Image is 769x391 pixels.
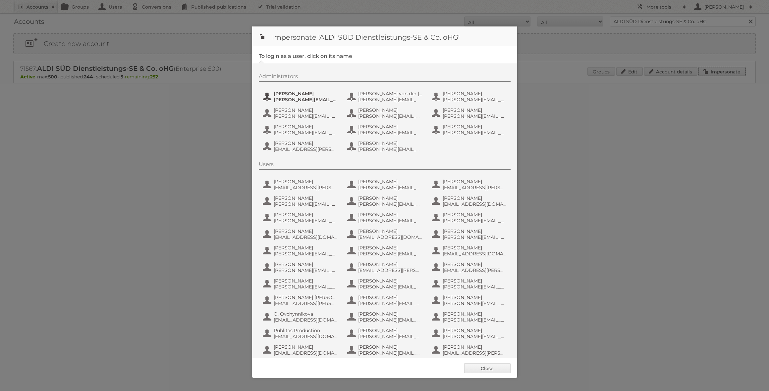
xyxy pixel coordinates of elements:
span: [PERSON_NAME] [443,245,507,251]
button: [PERSON_NAME] [PERSON_NAME] [EMAIL_ADDRESS][PERSON_NAME][PERSON_NAME][DOMAIN_NAME] [262,294,340,307]
div: Users [259,161,511,170]
span: [PERSON_NAME] [443,294,507,300]
button: [PERSON_NAME] [EMAIL_ADDRESS][DOMAIN_NAME] [262,343,340,357]
span: [PERSON_NAME][EMAIL_ADDRESS][DOMAIN_NAME] [443,333,507,339]
button: [PERSON_NAME] [PERSON_NAME][EMAIL_ADDRESS][DOMAIN_NAME] [347,277,424,290]
span: [PERSON_NAME][EMAIL_ADDRESS][PERSON_NAME][DOMAIN_NAME] [443,130,507,136]
span: [PERSON_NAME] [358,179,422,185]
span: [PERSON_NAME][EMAIL_ADDRESS][PERSON_NAME][DOMAIN_NAME] [443,218,507,224]
span: [PERSON_NAME] [443,195,507,201]
button: [PERSON_NAME] [PERSON_NAME][EMAIL_ADDRESS][PERSON_NAME][DOMAIN_NAME] [347,107,424,120]
span: [PERSON_NAME][EMAIL_ADDRESS][DOMAIN_NAME] [443,317,507,323]
button: [PERSON_NAME] [PERSON_NAME][EMAIL_ADDRESS][DOMAIN_NAME] [262,123,340,136]
button: [PERSON_NAME] [EMAIL_ADDRESS][PERSON_NAME][DOMAIN_NAME] [431,343,509,357]
span: [PERSON_NAME] [274,179,338,185]
button: [PERSON_NAME] [PERSON_NAME][EMAIL_ADDRESS][DOMAIN_NAME] [347,343,424,357]
span: [PERSON_NAME] [358,228,422,234]
span: [PERSON_NAME] [PERSON_NAME] [274,294,338,300]
span: [EMAIL_ADDRESS][PERSON_NAME][DOMAIN_NAME] [358,267,422,273]
span: [PERSON_NAME] [358,327,422,333]
button: [PERSON_NAME] [PERSON_NAME][EMAIL_ADDRESS][DOMAIN_NAME] [262,244,340,257]
span: [PERSON_NAME] [443,344,507,350]
button: [PERSON_NAME] [EMAIL_ADDRESS][PERSON_NAME][DOMAIN_NAME] [431,261,509,274]
span: [EMAIL_ADDRESS][DOMAIN_NAME] [274,317,338,323]
span: [PERSON_NAME][EMAIL_ADDRESS][DOMAIN_NAME] [358,317,422,323]
span: [PERSON_NAME] [443,124,507,130]
span: [PERSON_NAME] [274,212,338,218]
span: [PERSON_NAME][EMAIL_ADDRESS][DOMAIN_NAME] [443,113,507,119]
span: [PERSON_NAME] [358,261,422,267]
button: [PERSON_NAME] [PERSON_NAME][EMAIL_ADDRESS][PERSON_NAME][DOMAIN_NAME] [262,211,340,224]
span: [PERSON_NAME] [274,91,338,97]
span: Publitas Production [274,327,338,333]
span: [PERSON_NAME][EMAIL_ADDRESS][PERSON_NAME][DOMAIN_NAME] [358,251,422,257]
button: [PERSON_NAME] [EMAIL_ADDRESS][PERSON_NAME][DOMAIN_NAME] [431,178,509,191]
span: [PERSON_NAME] [274,140,338,146]
button: [PERSON_NAME] [EMAIL_ADDRESS][DOMAIN_NAME] [262,228,340,241]
span: [PERSON_NAME] [358,107,422,113]
span: [PERSON_NAME] [443,261,507,267]
span: [PERSON_NAME] [443,107,507,113]
span: [EMAIL_ADDRESS][PERSON_NAME][DOMAIN_NAME] [274,185,338,191]
span: [EMAIL_ADDRESS][PERSON_NAME][DOMAIN_NAME] [443,267,507,273]
span: [PERSON_NAME][EMAIL_ADDRESS][PERSON_NAME][DOMAIN_NAME] [274,218,338,224]
span: [PERSON_NAME][EMAIL_ADDRESS][DOMAIN_NAME] [358,284,422,290]
span: [EMAIL_ADDRESS][PERSON_NAME][PERSON_NAME][DOMAIN_NAME] [274,300,338,306]
button: O. Ovchynnikova [EMAIL_ADDRESS][DOMAIN_NAME] [262,310,340,324]
span: [PERSON_NAME] [443,228,507,234]
button: [PERSON_NAME] [PERSON_NAME][EMAIL_ADDRESS][DOMAIN_NAME] [347,123,424,136]
span: [PERSON_NAME] [358,140,422,146]
button: [PERSON_NAME] [PERSON_NAME][EMAIL_ADDRESS][DOMAIN_NAME] [431,228,509,241]
span: [EMAIL_ADDRESS][PERSON_NAME][DOMAIN_NAME] [443,350,507,356]
span: [PERSON_NAME][EMAIL_ADDRESS][PERSON_NAME][DOMAIN_NAME] [358,201,422,207]
div: Administrators [259,73,511,82]
span: [PERSON_NAME][EMAIL_ADDRESS][PERSON_NAME][DOMAIN_NAME] [358,113,422,119]
button: [PERSON_NAME] [PERSON_NAME][EMAIL_ADDRESS][PERSON_NAME][DOMAIN_NAME] [431,277,509,290]
span: [PERSON_NAME] [274,107,338,113]
span: [PERSON_NAME] [443,327,507,333]
span: [EMAIL_ADDRESS][DOMAIN_NAME] [274,234,338,240]
span: [PERSON_NAME][EMAIL_ADDRESS][PERSON_NAME][DOMAIN_NAME] [274,113,338,119]
span: [PERSON_NAME][EMAIL_ADDRESS][PERSON_NAME][DOMAIN_NAME] [443,97,507,103]
span: [PERSON_NAME][EMAIL_ADDRESS][PERSON_NAME][DOMAIN_NAME] [358,146,422,152]
h1: Impersonate 'ALDI SÜD Dienstleistungs-SE & Co. oHG' [252,26,517,46]
span: [PERSON_NAME] von der [PERSON_NAME] [358,91,422,97]
button: Publitas Production [EMAIL_ADDRESS][DOMAIN_NAME] [262,327,340,340]
button: [PERSON_NAME] [PERSON_NAME][EMAIL_ADDRESS][DOMAIN_NAME] [262,277,340,290]
span: [PERSON_NAME] [358,124,422,130]
span: [PERSON_NAME][EMAIL_ADDRESS][DOMAIN_NAME] [274,251,338,257]
button: [PERSON_NAME] [PERSON_NAME][EMAIL_ADDRESS][PERSON_NAME][DOMAIN_NAME] [431,294,509,307]
span: [PERSON_NAME] [443,311,507,317]
button: [PERSON_NAME] [PERSON_NAME][EMAIL_ADDRESS][PERSON_NAME][DOMAIN_NAME] [347,140,424,153]
span: [PERSON_NAME] [274,278,338,284]
button: [PERSON_NAME] [PERSON_NAME][EMAIL_ADDRESS][DOMAIN_NAME] [431,310,509,324]
span: [PERSON_NAME] [443,278,507,284]
span: [PERSON_NAME] [274,344,338,350]
button: [PERSON_NAME] [EMAIL_ADDRESS][PERSON_NAME][DOMAIN_NAME] [262,140,340,153]
button: [PERSON_NAME] [EMAIL_ADDRESS][PERSON_NAME][DOMAIN_NAME] [347,261,424,274]
span: [PERSON_NAME] [274,245,338,251]
span: [EMAIL_ADDRESS][DOMAIN_NAME] [274,333,338,339]
button: [PERSON_NAME] [EMAIL_ADDRESS][DOMAIN_NAME] [431,244,509,257]
button: [PERSON_NAME] [PERSON_NAME][EMAIL_ADDRESS][PERSON_NAME][DOMAIN_NAME] [347,294,424,307]
button: [PERSON_NAME] [PERSON_NAME][EMAIL_ADDRESS][PERSON_NAME][DOMAIN_NAME] [262,107,340,120]
span: [PERSON_NAME] [358,245,422,251]
legend: To login as a user, click on its name [259,53,352,59]
span: [PERSON_NAME] [274,195,338,201]
button: [PERSON_NAME] von der [PERSON_NAME] [PERSON_NAME][EMAIL_ADDRESS][DOMAIN_NAME] [347,90,424,103]
a: Close [464,363,511,373]
span: [PERSON_NAME] [274,228,338,234]
button: [PERSON_NAME] [PERSON_NAME][EMAIL_ADDRESS][DOMAIN_NAME] [347,310,424,324]
span: [PERSON_NAME][EMAIL_ADDRESS][PERSON_NAME][DOMAIN_NAME] [358,300,422,306]
button: [PERSON_NAME] [PERSON_NAME][EMAIL_ADDRESS][DOMAIN_NAME] [431,107,509,120]
button: [PERSON_NAME] [PERSON_NAME][EMAIL_ADDRESS][PERSON_NAME][DOMAIN_NAME] [431,211,509,224]
span: [PERSON_NAME][EMAIL_ADDRESS][DOMAIN_NAME] [274,130,338,136]
button: [PERSON_NAME] [PERSON_NAME][EMAIL_ADDRESS][DOMAIN_NAME] [262,90,340,103]
button: [PERSON_NAME] [PERSON_NAME][EMAIL_ADDRESS][PERSON_NAME][DOMAIN_NAME] [347,195,424,208]
span: [PERSON_NAME] [443,91,507,97]
span: O. Ovchynnikova [274,311,338,317]
span: [PERSON_NAME][EMAIL_ADDRESS][PERSON_NAME][DOMAIN_NAME] [358,185,422,191]
span: [EMAIL_ADDRESS][DOMAIN_NAME] [443,251,507,257]
button: [PERSON_NAME] [PERSON_NAME][EMAIL_ADDRESS][PERSON_NAME][DOMAIN_NAME] [262,195,340,208]
span: [PERSON_NAME][EMAIL_ADDRESS][PERSON_NAME][DOMAIN_NAME] [358,333,422,339]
